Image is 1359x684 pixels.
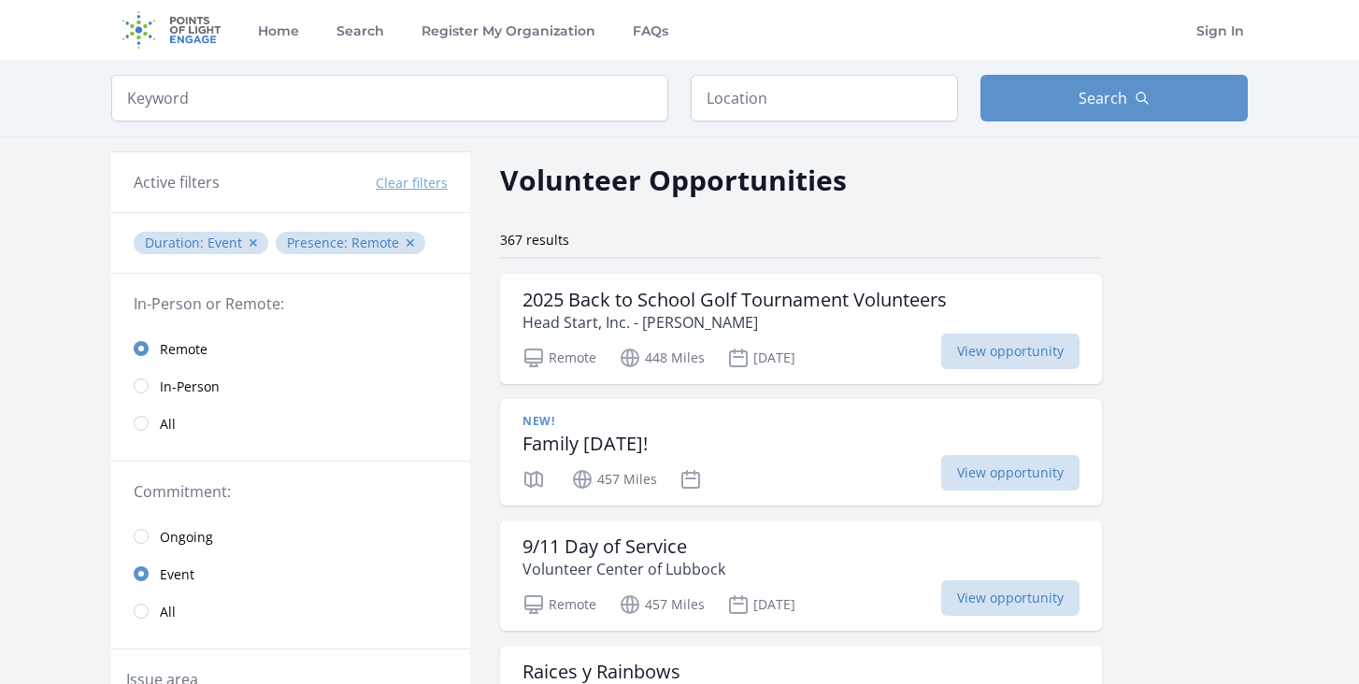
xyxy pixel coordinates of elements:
[351,234,399,251] span: Remote
[500,159,847,201] h2: Volunteer Opportunities
[691,75,958,121] input: Location
[111,367,470,405] a: In-Person
[207,234,242,251] span: Event
[111,330,470,367] a: Remote
[134,292,448,315] legend: In-Person or Remote:
[134,171,220,193] h3: Active filters
[522,414,554,429] span: New!
[145,234,207,251] span: Duration :
[941,334,1080,369] span: View opportunity
[405,234,416,252] button: ✕
[376,174,448,192] button: Clear filters
[619,347,705,369] p: 448 Miles
[111,518,470,555] a: Ongoing
[111,555,470,592] a: Event
[522,558,725,580] p: Volunteer Center of Lubbock
[500,274,1102,384] a: 2025 Back to School Golf Tournament Volunteers Head Start, Inc. - [PERSON_NAME] Remote 448 Miles ...
[522,661,680,683] h3: Raices y Rainbows
[500,399,1102,506] a: New! Family [DATE]! 457 Miles View opportunity
[522,347,596,369] p: Remote
[522,593,596,616] p: Remote
[134,480,448,503] legend: Commitment:
[160,415,176,434] span: All
[941,580,1080,616] span: View opportunity
[727,347,795,369] p: [DATE]
[160,340,207,359] span: Remote
[111,405,470,442] a: All
[522,289,947,311] h3: 2025 Back to School Golf Tournament Volunteers
[522,311,947,334] p: Head Start, Inc. - [PERSON_NAME]
[619,593,705,616] p: 457 Miles
[522,535,725,558] h3: 9/11 Day of Service
[522,433,648,455] h3: Family [DATE]!
[1079,87,1127,109] span: Search
[571,468,657,491] p: 457 Miles
[727,593,795,616] p: [DATE]
[500,520,1102,631] a: 9/11 Day of Service Volunteer Center of Lubbock Remote 457 Miles [DATE] View opportunity
[980,75,1248,121] button: Search
[248,234,259,252] button: ✕
[160,565,194,584] span: Event
[111,75,668,121] input: Keyword
[941,455,1080,491] span: View opportunity
[160,378,220,396] span: In-Person
[160,528,213,547] span: Ongoing
[500,231,569,249] span: 367 results
[111,592,470,630] a: All
[287,234,351,251] span: Presence :
[160,603,176,621] span: All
